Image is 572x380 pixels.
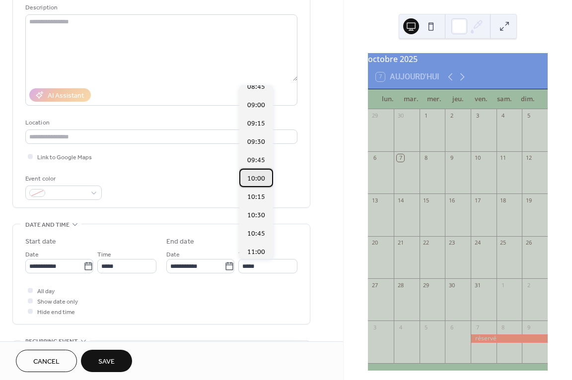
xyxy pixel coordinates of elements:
div: 29 [371,112,378,120]
div: 15 [423,196,430,204]
div: 20 [371,239,378,247]
span: Date and time [25,220,70,230]
div: Description [25,2,295,13]
span: 10:00 [247,174,265,184]
div: 9 [448,154,455,162]
div: 29 [423,281,430,289]
div: 9 [525,323,532,331]
span: Recurring event [25,336,78,347]
div: 21 [397,239,404,247]
div: 30 [397,112,404,120]
div: 31 [474,281,481,289]
div: lun. [376,89,399,109]
span: Time [97,250,111,260]
div: ven. [470,89,493,109]
span: 10:45 [247,229,265,239]
div: 19 [525,196,532,204]
div: 8 [423,154,430,162]
span: Date [25,250,39,260]
span: Show date only [37,297,78,307]
div: 1 [423,112,430,120]
div: 12 [525,154,532,162]
div: 7 [474,323,481,331]
span: 11:00 [247,247,265,257]
div: 24 [474,239,481,247]
span: 09:15 [247,119,265,129]
div: 2 [525,281,532,289]
span: 10:30 [247,210,265,221]
span: Cancel [33,357,60,367]
div: 5 [423,323,430,331]
div: 11 [500,154,507,162]
div: Location [25,118,295,128]
div: Event color [25,174,100,184]
span: Save [98,357,115,367]
div: sam. [493,89,516,109]
div: 13 [371,196,378,204]
div: End date [166,237,194,247]
button: Save [81,350,132,372]
div: jeu. [446,89,470,109]
div: 1 [500,281,507,289]
div: 25 [500,239,507,247]
div: 2 [448,112,455,120]
div: 6 [371,154,378,162]
div: mar. [399,89,423,109]
div: mer. [423,89,446,109]
div: Start date [25,237,56,247]
div: 8 [500,323,507,331]
div: 7 [397,154,404,162]
span: 09:45 [247,155,265,166]
div: 27 [371,281,378,289]
div: 6 [448,323,455,331]
div: 23 [448,239,455,247]
span: 08:45 [247,82,265,92]
span: Hide end time [37,307,75,317]
div: 3 [474,112,481,120]
div: 18 [500,196,507,204]
div: 30 [448,281,455,289]
span: Date [166,250,180,260]
span: All day [37,286,55,297]
div: 5 [525,112,532,120]
div: 4 [500,112,507,120]
div: octobre 2025 [368,53,548,65]
div: dim. [516,89,540,109]
div: 26 [525,239,532,247]
span: 10:15 [247,192,265,202]
span: Time [238,250,252,260]
div: 14 [397,196,404,204]
span: Link to Google Maps [37,152,92,163]
div: 17 [474,196,481,204]
button: Cancel [16,350,77,372]
div: 3 [371,323,378,331]
div: réservé [471,334,548,343]
div: 10 [474,154,481,162]
div: 16 [448,196,455,204]
span: 09:30 [247,137,265,147]
div: 4 [397,323,404,331]
div: 28 [397,281,404,289]
div: 22 [423,239,430,247]
span: 09:00 [247,100,265,111]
